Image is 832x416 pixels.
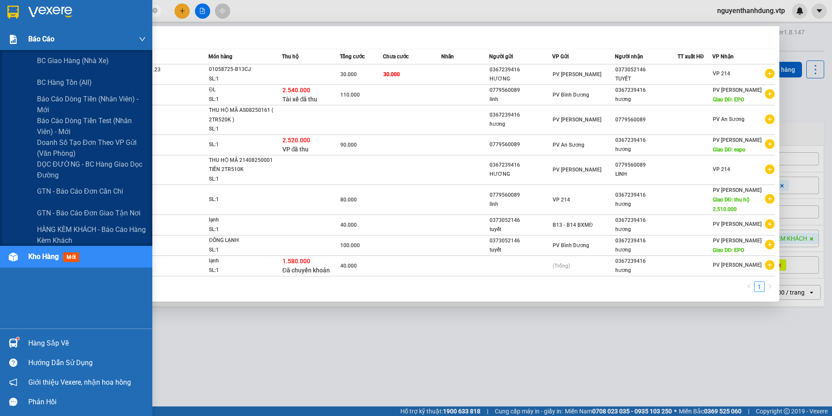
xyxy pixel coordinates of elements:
div: SL: 1 [209,245,274,255]
div: 0367239416 [490,161,551,170]
span: Giao DĐ: EPO [713,247,745,253]
li: 1 [754,282,765,292]
div: 0367239416 [615,86,677,95]
span: Giới thiệu Vexere, nhận hoa hồng [28,377,131,388]
div: Hàng sắp về [28,337,146,350]
div: hương [615,245,677,255]
span: plus-circle [765,219,775,229]
span: B13 - B14 BXMĐ [553,222,593,228]
li: Previous Page [744,282,754,292]
div: SL: 1 [209,174,274,184]
div: hương [490,120,551,129]
span: VP đã thu [282,146,309,153]
div: 0367239416 [615,136,677,145]
span: right [767,284,772,289]
img: logo-vxr [7,6,19,19]
div: LINH [615,170,677,179]
div: linh [490,200,551,209]
span: BC hàng tồn (all) [37,77,92,88]
div: SL: 1 [209,140,274,150]
span: close-circle [152,7,158,15]
span: PV [PERSON_NAME] [553,71,601,77]
span: BC giao hàng (nhà xe) [37,55,109,66]
div: 0373052146 [615,65,677,74]
span: Kho hàng [28,252,59,261]
div: 0367239416 [615,216,677,225]
div: linh [490,95,551,104]
span: plus-circle [765,69,775,78]
span: plus-circle [765,260,775,270]
span: VP Nhận [712,54,734,60]
div: 0779560089 [490,140,551,149]
span: 30.000 [340,71,357,77]
span: DỌC ĐƯỜNG - BC hàng giao dọc đường [37,159,146,181]
span: Người gửi [489,54,513,60]
div: ĐÔNG LẠNH [209,236,274,245]
div: 0779560089 [490,191,551,200]
div: SL: 1 [209,124,274,134]
span: PV An Sương [553,142,584,148]
span: 2.540.000 [282,87,310,94]
span: plus-circle [765,194,775,204]
span: Tổng cước [340,54,365,60]
span: plus-circle [765,164,775,174]
span: Nơi nhận: [67,60,81,73]
span: PV [PERSON_NAME] [713,137,762,143]
span: Nơi gửi: [9,60,18,73]
span: (Trống) [553,263,570,269]
span: plus-circle [765,139,775,149]
div: hương [615,225,677,234]
div: 0779560089 [615,161,677,170]
span: 06:48:32 [DATE] [83,39,123,46]
span: PV Bình Dương [553,92,589,98]
div: THU HỘ MÃ AS08250161 ( 2TR520K ) [209,106,274,124]
span: Người nhận [615,54,643,60]
span: PV Bình Dương [553,242,589,248]
div: Phản hồi [28,396,146,409]
strong: BIÊN NHẬN GỬI HÀNG HOÁ [30,52,101,59]
div: lạnh [209,215,274,225]
span: question-circle [9,359,17,367]
div: HƯƠNG [490,170,551,179]
span: PV [PERSON_NAME] [713,87,762,93]
span: mới [63,252,79,262]
span: Chưa cước [383,54,409,60]
div: THU HỘ MÃ 21408250001 TIỀN 2TR510K [209,156,274,174]
span: HÀNG KÈM KHÁCH - Báo cáo hàng kèm khách [37,224,146,246]
img: warehouse-icon [9,339,18,348]
div: HƯƠNG [490,74,551,84]
div: SL: 1 [209,74,274,84]
div: tuyết [490,245,551,255]
span: 2.520.000 [282,137,310,144]
button: right [765,282,775,292]
span: Món hàng [208,54,232,60]
img: logo [9,20,20,41]
span: left [746,284,751,289]
span: ND10250269 [87,33,123,39]
div: 0373052146 [490,216,551,225]
span: GTN - Báo cáo đơn giao tận nơi [37,208,141,218]
span: 110.000 [340,92,360,98]
div: SL: 1 [209,225,274,235]
span: 90.000 [340,142,357,148]
span: 80.000 [340,197,357,203]
span: plus-circle [765,240,775,249]
div: hương [615,95,677,104]
span: PV [PERSON_NAME] [30,61,63,70]
div: hương [615,145,677,154]
span: PV [PERSON_NAME] [713,187,762,193]
span: Báo cáo [28,34,54,44]
span: PV [PERSON_NAME] [713,238,762,244]
div: SL: 1 [209,266,274,275]
span: 40.000 [340,222,357,228]
span: VP 214 [553,197,570,203]
span: VP Gửi [552,54,569,60]
span: Báo cáo dòng tiền (nhân viên) - mới [37,94,146,115]
span: notification [9,378,17,386]
sup: 1 [17,337,19,340]
span: 100.000 [340,242,360,248]
div: 0779560089 [490,86,551,95]
span: VP 214 [713,70,730,77]
span: 1.580.000 [282,258,310,265]
div: Hướng dẫn sử dụng [28,356,146,369]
